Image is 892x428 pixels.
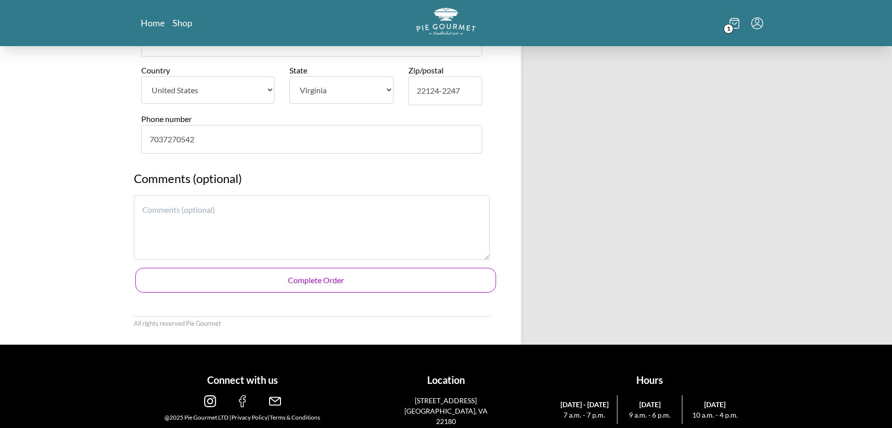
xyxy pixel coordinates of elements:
button: Menu [751,17,763,29]
img: instagram [204,395,216,407]
span: 7 a.m. - 7 p.m. [556,410,613,420]
button: Complete Order [135,268,496,293]
label: State [289,65,307,75]
input: Zip/postal [408,76,483,105]
div: @2025 Pie Gourmet LTD | | [145,413,340,422]
img: logo [416,8,476,35]
label: Country [141,65,170,75]
h1: Connect with us [145,372,340,387]
h2: Comments (optional) [134,170,490,195]
h1: Hours [552,372,747,387]
label: Phone number [141,114,192,123]
img: facebook [236,395,248,407]
span: 1 [724,24,733,34]
img: email [269,395,281,407]
p: [STREET_ADDRESS] [397,395,495,406]
a: [STREET_ADDRESS][GEOGRAPHIC_DATA], VA 22180 [397,395,495,427]
a: facebook [236,399,248,409]
span: 10 a.m. - 4 p.m. [686,410,743,420]
input: Phone number [141,125,482,154]
a: instagram [204,399,216,409]
span: [DATE] [686,399,743,410]
span: 9 a.m. - 6 p.m. [621,410,678,420]
a: Terms & Conditions [270,414,320,421]
h1: Location [348,372,544,387]
span: [DATE] [621,399,678,410]
a: Logo [416,8,476,38]
li: All rights reserved Pie Gourmet [134,319,221,328]
a: Shop [172,17,192,29]
span: [DATE] - [DATE] [556,399,613,410]
a: Privacy Policy [231,414,268,421]
p: [GEOGRAPHIC_DATA], VA 22180 [397,406,495,427]
a: Home [141,17,165,29]
a: email [269,399,281,409]
label: Zip/postal [408,65,444,75]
